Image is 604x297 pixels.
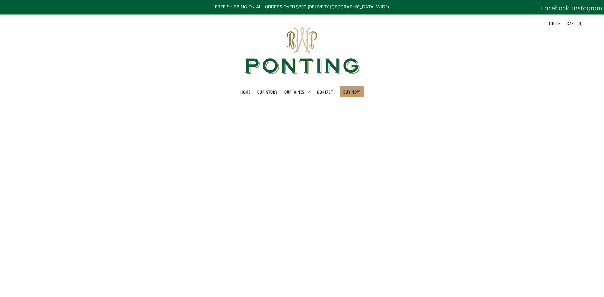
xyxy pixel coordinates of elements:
a: Cart (0) [567,18,583,28]
a: Log in [549,18,561,28]
a: Contact [317,87,333,97]
span: Instagram [572,4,602,12]
a: BUY NOW [343,87,360,97]
a: Facebook [541,2,569,14]
span: Facebook [541,4,569,12]
img: Ponting Wines [238,15,366,86]
span: 0 [579,20,581,26]
a: Home [240,87,251,97]
a: Instagram [572,2,602,14]
a: Our Wines [284,87,310,97]
a: Our Story [257,87,278,97]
